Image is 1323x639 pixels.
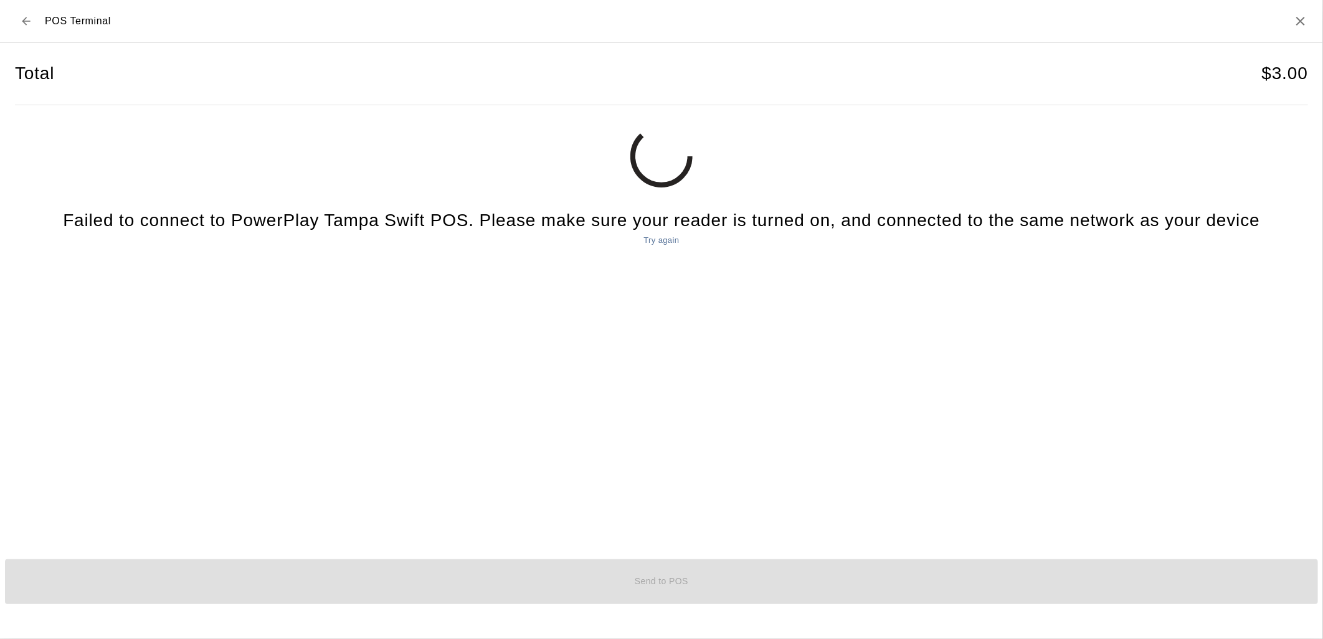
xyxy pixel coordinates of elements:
button: Try again [640,231,682,250]
h4: $ 3.00 [1262,63,1308,85]
button: Close [1293,14,1308,29]
div: POS Terminal [15,10,111,32]
h4: Total [15,63,54,85]
button: Back to checkout [15,10,37,32]
h4: Failed to connect to PowerPlay Tampa Swift POS. Please make sure your reader is turned on, and co... [63,210,1260,232]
